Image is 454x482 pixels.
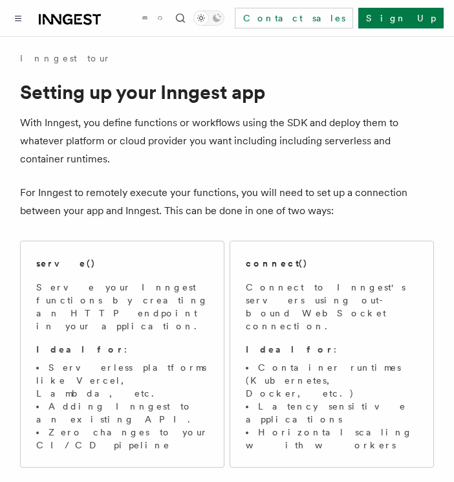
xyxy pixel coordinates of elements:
[173,10,188,26] button: Find something...
[246,281,418,333] p: Connect to Inngest's servers using out-bound WebSocket connection.
[36,281,208,333] p: Serve your Inngest functions by creating an HTTP endpoint in your application.
[36,400,208,426] li: Adding Inngest to an existing API.
[246,257,308,270] h2: connect()
[20,241,224,468] a: serve()Serve your Inngest functions by creating an HTTP endpoint in your application.Ideal for:Se...
[358,8,444,28] a: Sign Up
[20,184,434,220] p: For Inngest to remotely execute your functions, you will need to set up a connection between your...
[20,80,434,104] h1: Setting up your Inngest app
[246,400,418,426] li: Latency sensitive applications
[230,241,434,468] a: connect()Connect to Inngest's servers using out-bound WebSocket connection.Ideal for:Container ru...
[36,426,208,452] li: Zero changes to your CI/CD pipeline
[36,343,208,356] p: :
[193,10,224,26] button: Toggle dark mode
[36,344,124,355] strong: Ideal for
[20,114,434,168] p: With Inngest, you define functions or workflows using the SDK and deploy them to whatever platfor...
[246,344,334,355] strong: Ideal for
[235,8,353,28] a: Contact sales
[246,361,418,400] li: Container runtimes (Kubernetes, Docker, etc.)
[36,361,208,400] li: Serverless platforms like Vercel, Lambda, etc.
[20,52,111,65] a: Inngest tour
[36,257,96,270] h2: serve()
[10,10,26,26] button: Toggle navigation
[246,426,418,452] li: Horizontal scaling with workers
[246,343,418,356] p: :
